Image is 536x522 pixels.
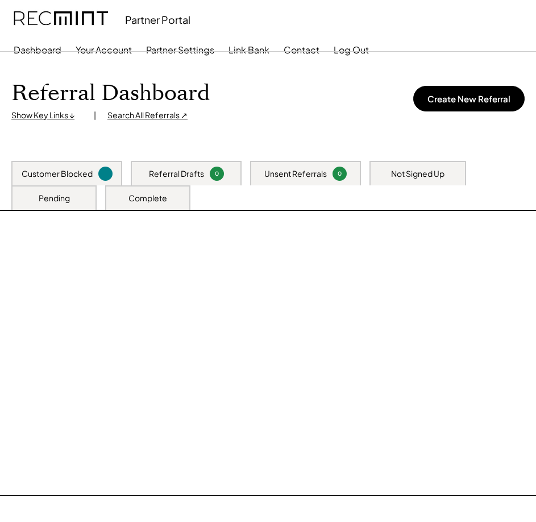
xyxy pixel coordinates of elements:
[128,193,167,204] div: Complete
[11,80,210,107] h1: Referral Dashboard
[284,39,319,61] button: Contact
[146,39,214,61] button: Partner Settings
[211,169,222,178] div: 0
[76,39,132,61] button: Your Account
[14,39,61,61] button: Dashboard
[22,168,93,180] div: Customer Blocked
[149,168,204,180] div: Referral Drafts
[413,86,525,111] button: Create New Referral
[11,110,82,121] div: Show Key Links ↓
[334,169,345,178] div: 0
[264,168,327,180] div: Unsent Referrals
[94,110,96,121] div: |
[228,39,269,61] button: Link Bank
[125,13,190,26] div: Partner Portal
[391,168,444,180] div: Not Signed Up
[107,110,188,121] div: Search All Referrals ↗
[334,39,369,61] button: Log Out
[39,193,70,204] div: Pending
